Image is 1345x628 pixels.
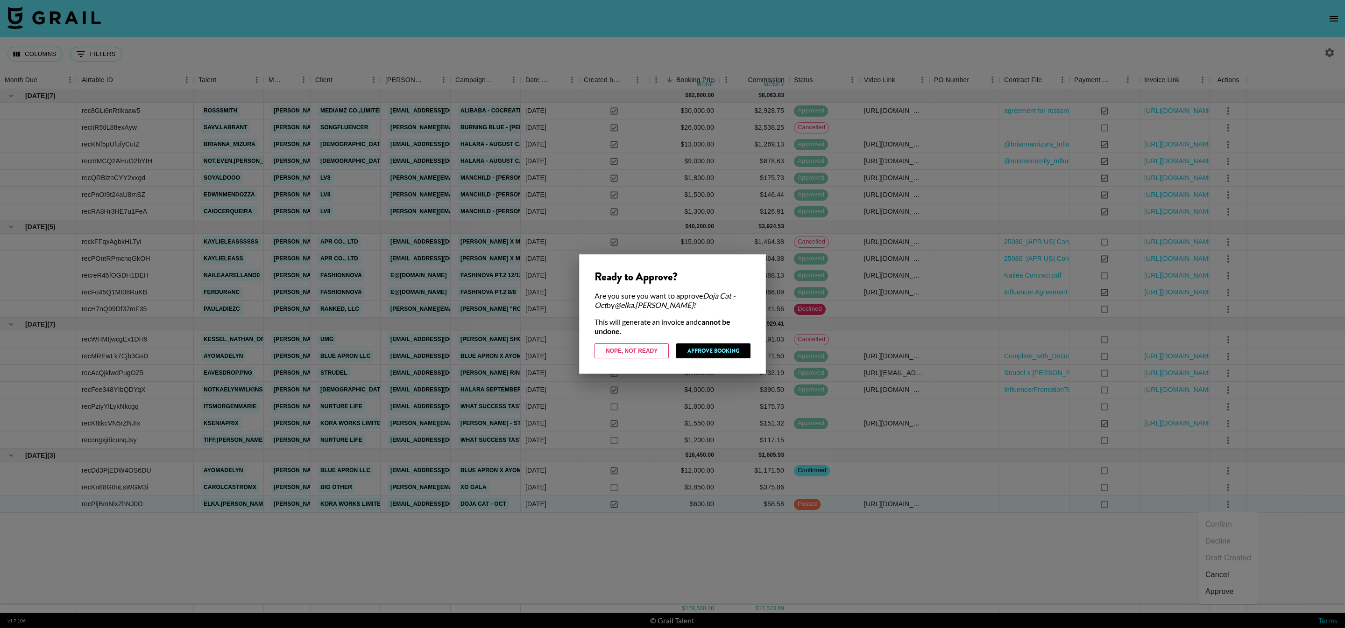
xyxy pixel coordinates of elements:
[595,291,736,309] em: Doja Cat - Oct
[595,270,750,284] div: Ready to Approve?
[595,291,750,310] div: Are you sure you want to approve by ?
[595,317,750,336] div: This will generate an invoice and .
[615,300,694,309] em: @ elka.[PERSON_NAME]
[676,343,750,358] button: Approve Booking
[595,343,669,358] button: Nope, Not Ready
[595,317,730,335] strong: cannot be undone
